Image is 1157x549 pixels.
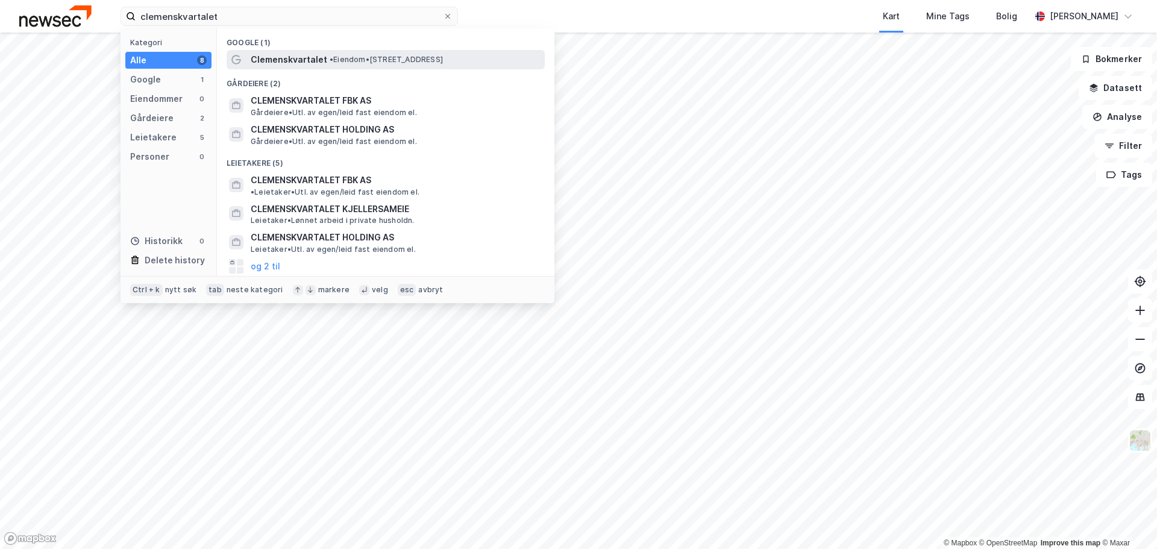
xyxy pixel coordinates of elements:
div: 0 [197,236,207,246]
a: OpenStreetMap [979,539,1038,547]
span: Leietaker • Utl. av egen/leid fast eiendom el. [251,245,416,254]
div: Gårdeiere [130,111,174,125]
div: nytt søk [165,285,197,295]
div: 1 [197,75,207,84]
input: Søk på adresse, matrikkel, gårdeiere, leietakere eller personer [136,7,443,25]
div: velg [372,285,388,295]
div: Leietakere (5) [217,149,554,171]
a: Mapbox homepage [4,532,57,545]
div: Gårdeiere (2) [217,69,554,91]
div: Leietakere [130,130,177,145]
div: Eiendommer [130,92,183,106]
span: Eiendom • [STREET_ADDRESS] [330,55,443,64]
span: CLEMENSKVARTALET FBK AS [251,93,540,108]
div: Delete history [145,253,205,268]
span: • [251,187,254,196]
iframe: Chat Widget [1097,491,1157,549]
div: 0 [197,94,207,104]
div: Google [130,72,161,87]
div: Google (1) [217,28,554,50]
button: og 2 til [251,259,280,274]
button: Tags [1096,163,1152,187]
div: Bolig [996,9,1017,24]
div: Kategori [130,38,212,47]
span: Clemenskvartalet [251,52,327,67]
div: Ctrl + k [130,284,163,296]
span: Gårdeiere • Utl. av egen/leid fast eiendom el. [251,108,417,118]
div: neste kategori [227,285,283,295]
span: CLEMENSKVARTALET FBK AS [251,173,371,187]
span: CLEMENSKVARTALET KJELLERSAMEIE [251,202,540,216]
div: Alle [130,53,146,67]
a: Mapbox [944,539,977,547]
button: Datasett [1079,76,1152,100]
a: Improve this map [1041,539,1100,547]
div: 2 [197,113,207,123]
div: avbryt [418,285,443,295]
div: Kart [883,9,900,24]
div: Mine Tags [926,9,970,24]
span: Leietaker • Utl. av egen/leid fast eiendom el. [251,187,419,197]
div: 0 [197,152,207,162]
span: Gårdeiere • Utl. av egen/leid fast eiendom el. [251,137,417,146]
div: 8 [197,55,207,65]
span: Leietaker • Lønnet arbeid i private husholdn. [251,216,415,225]
div: 5 [197,133,207,142]
button: Filter [1094,134,1152,158]
span: CLEMENSKVARTALET HOLDING AS [251,230,540,245]
span: • [330,55,333,64]
div: Historikk [130,234,183,248]
span: CLEMENSKVARTALET HOLDING AS [251,122,540,137]
div: [PERSON_NAME] [1050,9,1118,24]
div: esc [398,284,416,296]
button: Analyse [1082,105,1152,129]
img: newsec-logo.f6e21ccffca1b3a03d2d.png [19,5,92,27]
div: tab [206,284,224,296]
div: markere [318,285,350,295]
img: Z [1129,429,1152,452]
div: Personer [130,149,169,164]
button: Bokmerker [1071,47,1152,71]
